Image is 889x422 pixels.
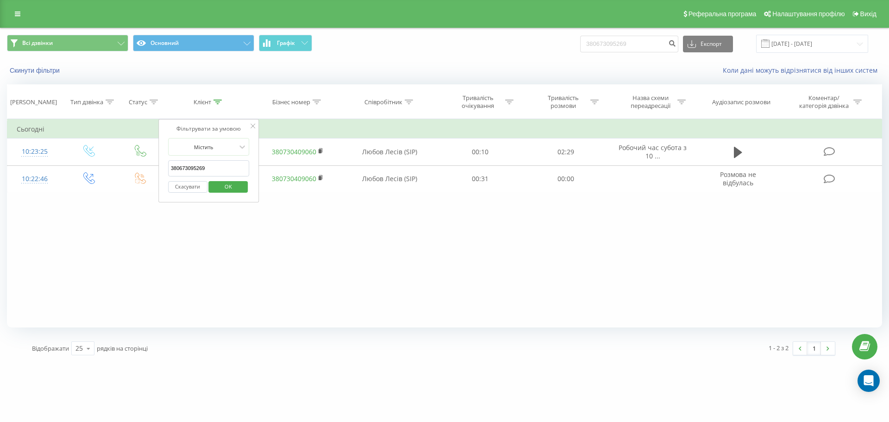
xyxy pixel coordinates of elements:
div: Тривалість розмови [538,94,588,110]
div: Тривалість очікування [453,94,503,110]
span: Всі дзвінки [22,39,53,47]
button: Скасувати [168,181,207,193]
div: 25 [75,344,83,353]
div: Тип дзвінка [70,98,103,106]
div: Назва схеми переадресації [626,94,675,110]
input: Введіть значення [168,160,250,176]
td: Любов Лесів (SIP) [342,139,438,165]
span: OK [215,179,241,194]
div: [PERSON_NAME] [10,98,57,106]
td: 00:10 [438,139,523,165]
button: Експорт [683,36,733,52]
a: 380730409060 [272,174,316,183]
div: Бізнес номер [272,98,310,106]
span: Робочий час субота з 10 ... [619,143,687,160]
td: Сьогодні [7,120,882,139]
div: 1 - 2 з 2 [769,343,789,353]
a: 380730409060 [272,147,316,156]
td: Любов Лесів (SIP) [342,165,438,192]
div: Open Intercom Messenger [858,370,880,392]
div: 10:23:25 [17,143,53,161]
a: 1 [807,342,821,355]
div: Фільтрувати за умовою [168,124,250,133]
td: 00:31 [438,165,523,192]
td: 02:29 [523,139,608,165]
span: Вихід [860,10,876,18]
a: Коли дані можуть відрізнятися вiд інших систем [723,66,882,75]
div: Співробітник [364,98,402,106]
input: Пошук за номером [580,36,678,52]
div: Коментар/категорія дзвінка [797,94,851,110]
span: Графік [277,40,295,46]
div: Аудіозапис розмови [712,98,770,106]
span: Розмова не відбулась [720,170,756,187]
span: Реферальна програма [689,10,757,18]
span: Налаштування профілю [772,10,845,18]
div: 10:22:46 [17,170,53,188]
button: Графік [259,35,312,51]
button: Основний [133,35,254,51]
td: 00:00 [523,165,608,192]
div: Статус [129,98,147,106]
button: Скинути фільтри [7,66,64,75]
span: Відображати [32,344,69,353]
div: Клієнт [194,98,211,106]
span: рядків на сторінці [97,344,148,353]
button: OK [209,181,248,193]
button: Всі дзвінки [7,35,128,51]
